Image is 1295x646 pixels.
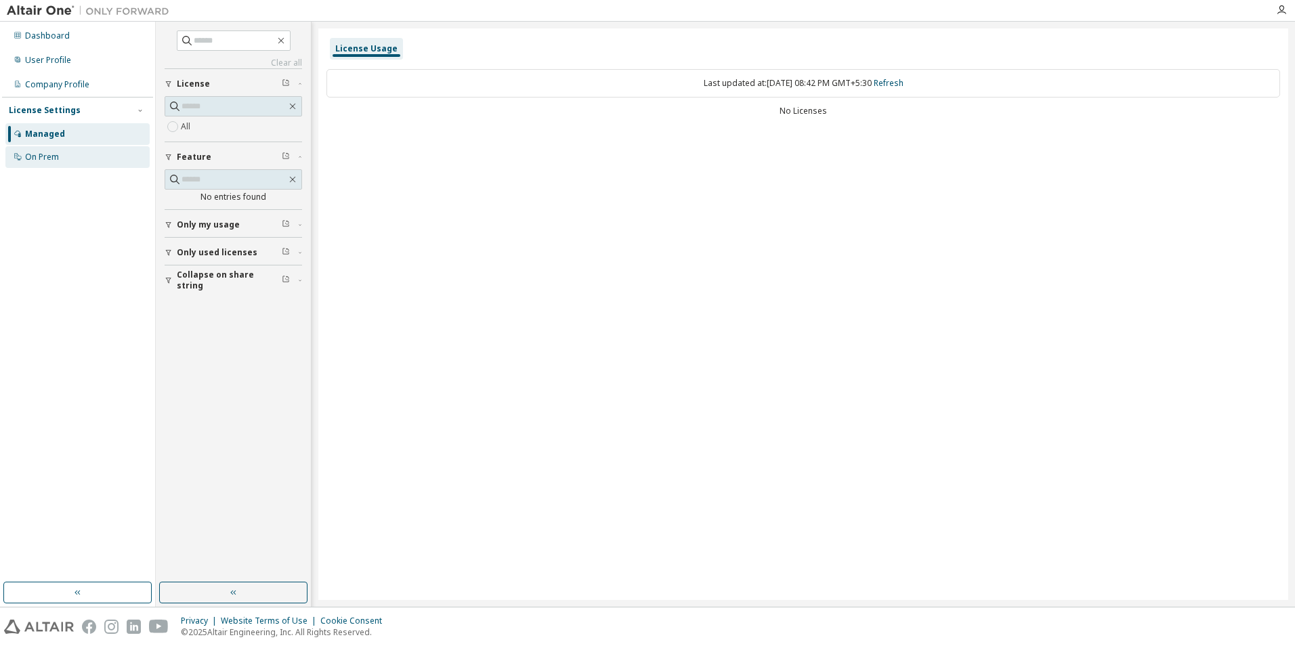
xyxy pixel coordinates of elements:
[82,620,96,634] img: facebook.svg
[25,55,71,66] div: User Profile
[282,152,290,163] span: Clear filter
[320,616,390,626] div: Cookie Consent
[874,77,904,89] a: Refresh
[165,265,302,295] button: Collapse on share string
[165,192,302,202] div: No entries found
[335,43,398,54] div: License Usage
[181,616,221,626] div: Privacy
[7,4,176,18] img: Altair One
[25,129,65,139] div: Managed
[177,152,211,163] span: Feature
[149,620,169,634] img: youtube.svg
[25,152,59,163] div: On Prem
[326,69,1280,98] div: Last updated at: [DATE] 08:42 PM GMT+5:30
[4,620,74,634] img: altair_logo.svg
[104,620,119,634] img: instagram.svg
[177,270,282,291] span: Collapse on share string
[177,79,210,89] span: License
[25,79,89,90] div: Company Profile
[165,142,302,172] button: Feature
[282,79,290,89] span: Clear filter
[165,210,302,240] button: Only my usage
[181,626,390,638] p: © 2025 Altair Engineering, Inc. All Rights Reserved.
[181,119,193,135] label: All
[282,275,290,286] span: Clear filter
[177,219,240,230] span: Only my usage
[282,219,290,230] span: Clear filter
[326,106,1280,116] div: No Licenses
[177,247,257,258] span: Only used licenses
[127,620,141,634] img: linkedin.svg
[221,616,320,626] div: Website Terms of Use
[9,105,81,116] div: License Settings
[165,238,302,267] button: Only used licenses
[282,247,290,258] span: Clear filter
[165,58,302,68] a: Clear all
[25,30,70,41] div: Dashboard
[165,69,302,99] button: License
